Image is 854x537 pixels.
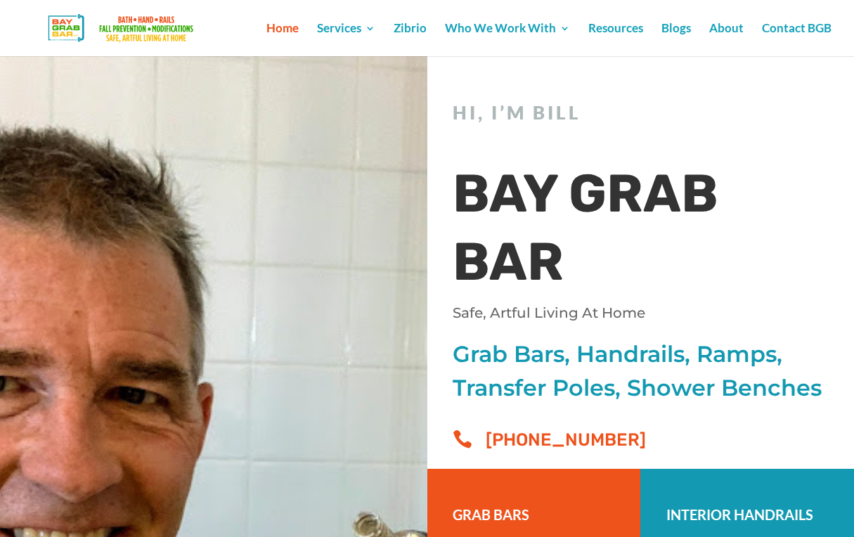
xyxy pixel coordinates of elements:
[453,504,615,532] h3: GRAB BARS
[666,504,829,532] h3: INTERIOR HANDRAILS
[317,23,375,56] a: Services
[762,23,832,56] a: Contact BGB
[661,23,691,56] a: Blogs
[453,160,829,304] h1: BAY GRAB BAR
[453,429,472,449] span: 
[709,23,744,56] a: About
[453,303,829,323] p: Safe, Artful Living At Home
[453,337,829,405] p: Grab Bars, Handrails, Ramps, Transfer Poles, Shower Benches
[394,23,427,56] a: Zibrio
[588,23,643,56] a: Resources
[486,429,646,450] span: [PHONE_NUMBER]
[453,102,829,131] h2: Hi, I’m Bill
[445,23,570,56] a: Who We Work With
[266,23,299,56] a: Home
[24,10,221,46] img: Bay Grab Bar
